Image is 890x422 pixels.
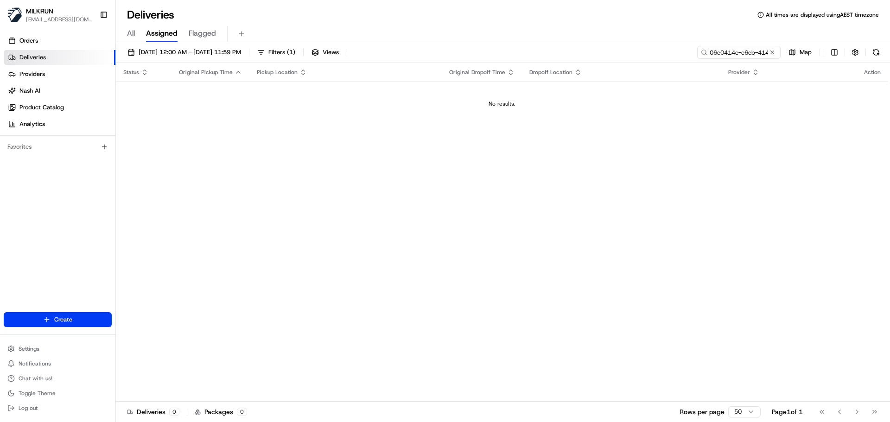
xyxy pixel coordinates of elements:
[169,408,179,416] div: 0
[19,390,56,397] span: Toggle Theme
[26,16,92,23] button: [EMAIL_ADDRESS][DOMAIN_NAME]
[139,48,241,57] span: [DATE] 12:00 AM - [DATE] 11:59 PM
[4,117,115,132] a: Analytics
[19,404,38,412] span: Log out
[189,28,216,39] span: Flagged
[4,83,115,98] a: Nash AI
[4,387,112,400] button: Toggle Theme
[4,372,112,385] button: Chat with us!
[253,46,299,59] button: Filters(1)
[4,4,96,26] button: MILKRUNMILKRUN[EMAIL_ADDRESS][DOMAIN_NAME]
[323,48,339,57] span: Views
[697,46,781,59] input: Type to search
[529,69,572,76] span: Dropoff Location
[19,37,38,45] span: Orders
[4,139,112,154] div: Favorites
[287,48,295,57] span: ( 1 )
[772,407,803,416] div: Page 1 of 1
[19,345,39,353] span: Settings
[19,360,51,367] span: Notifications
[123,46,245,59] button: [DATE] 12:00 AM - [DATE] 11:59 PM
[19,53,46,62] span: Deliveries
[864,69,881,76] div: Action
[19,87,40,95] span: Nash AI
[4,312,112,327] button: Create
[784,46,816,59] button: Map
[127,7,174,22] h1: Deliveries
[307,46,343,59] button: Views
[4,33,115,48] a: Orders
[268,48,295,57] span: Filters
[19,103,64,112] span: Product Catalog
[4,67,115,82] a: Providers
[195,407,247,416] div: Packages
[127,28,135,39] span: All
[7,7,22,22] img: MILKRUN
[54,315,72,324] span: Create
[4,402,112,415] button: Log out
[257,69,298,76] span: Pickup Location
[19,120,45,128] span: Analytics
[800,48,812,57] span: Map
[146,28,178,39] span: Assigned
[870,46,883,59] button: Refresh
[19,375,52,382] span: Chat with us!
[4,342,112,355] button: Settings
[766,11,879,19] span: All times are displayed using AEST timezone
[728,69,750,76] span: Provider
[127,407,179,416] div: Deliveries
[680,407,725,416] p: Rows per page
[4,50,115,65] a: Deliveries
[120,100,884,107] div: No results.
[26,6,53,16] button: MILKRUN
[449,69,505,76] span: Original Dropoff Time
[179,69,233,76] span: Original Pickup Time
[4,100,115,115] a: Product Catalog
[19,70,45,78] span: Providers
[123,69,139,76] span: Status
[237,408,247,416] div: 0
[4,357,112,370] button: Notifications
